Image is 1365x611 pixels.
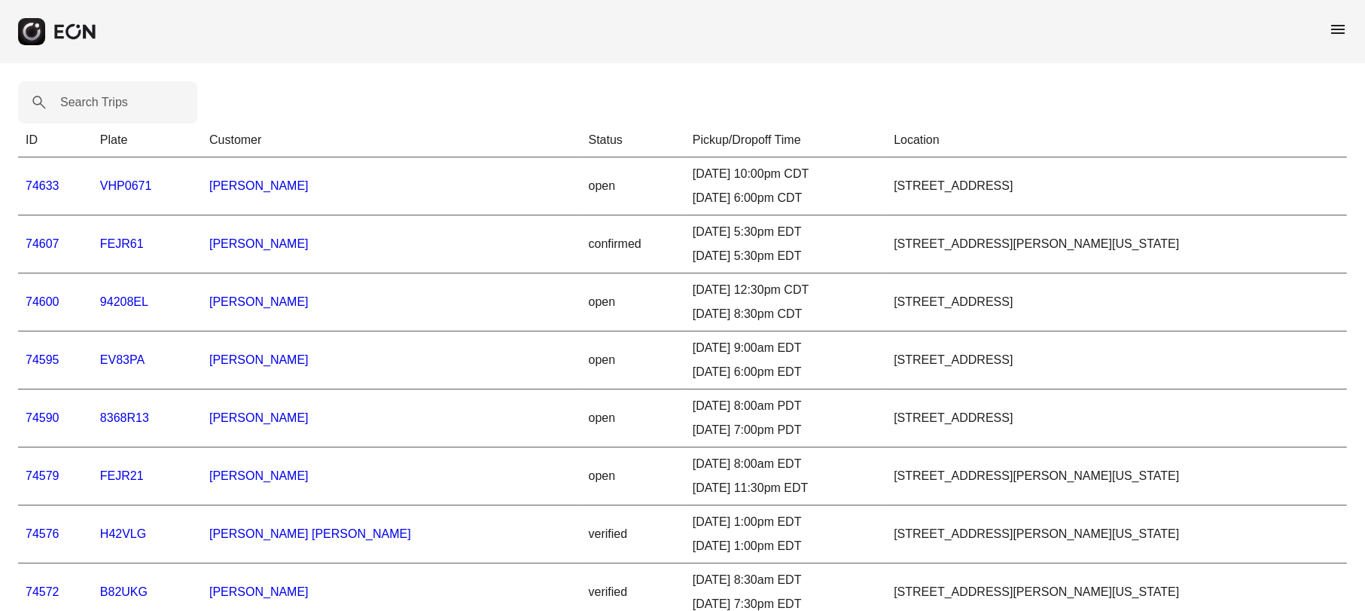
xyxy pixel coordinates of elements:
[693,397,879,415] div: [DATE] 8:00am PDT
[93,124,202,157] th: Plate
[886,506,1347,564] td: [STREET_ADDRESS][PERSON_NAME][US_STATE]
[581,331,685,390] td: open
[100,585,148,598] a: B82UKG
[581,390,685,448] td: open
[26,295,59,308] a: 74600
[100,411,149,424] a: 8368R13
[693,513,879,531] div: [DATE] 1:00pm EDT
[202,124,581,157] th: Customer
[581,157,685,215] td: open
[886,157,1347,215] td: [STREET_ADDRESS]
[100,295,148,308] a: 94208EL
[26,353,59,366] a: 74595
[209,237,309,250] a: [PERSON_NAME]
[693,421,879,439] div: [DATE] 7:00pm PDT
[886,331,1347,390] td: [STREET_ADDRESS]
[886,215,1347,273] td: [STREET_ADDRESS][PERSON_NAME][US_STATE]
[581,506,685,564] td: verified
[209,353,309,366] a: [PERSON_NAME]
[693,305,879,323] div: [DATE] 8:30pm CDT
[693,189,879,207] div: [DATE] 6:00pm CDT
[1329,20,1347,38] span: menu
[100,469,144,482] a: FEJR21
[693,537,879,555] div: [DATE] 1:00pm EDT
[581,273,685,331] td: open
[581,215,685,273] td: confirmed
[26,469,59,482] a: 74579
[26,585,59,598] a: 74572
[209,179,309,192] a: [PERSON_NAME]
[209,527,411,540] a: [PERSON_NAME] [PERSON_NAME]
[693,479,879,497] div: [DATE] 11:30pm EDT
[209,585,309,598] a: [PERSON_NAME]
[26,411,59,424] a: 74590
[209,295,309,308] a: [PERSON_NAME]
[60,93,128,112] label: Search Trips
[693,363,879,381] div: [DATE] 6:00pm EDT
[886,273,1347,331] td: [STREET_ADDRESS]
[886,124,1347,157] th: Location
[581,448,685,506] td: open
[100,527,146,540] a: H42VLG
[18,124,93,157] th: ID
[886,390,1347,448] td: [STREET_ADDRESS]
[693,223,879,241] div: [DATE] 5:30pm EDT
[693,455,879,473] div: [DATE] 8:00am EDT
[693,247,879,265] div: [DATE] 5:30pm EDT
[685,124,886,157] th: Pickup/Dropoff Time
[209,411,309,424] a: [PERSON_NAME]
[100,237,144,250] a: FEJR61
[26,527,59,540] a: 74576
[100,353,145,366] a: EV83PA
[100,179,152,192] a: VHP0671
[693,339,879,357] div: [DATE] 9:00am EDT
[209,469,309,482] a: [PERSON_NAME]
[693,281,879,299] div: [DATE] 12:30pm CDT
[581,124,685,157] th: Status
[26,237,59,250] a: 74607
[693,165,879,183] div: [DATE] 10:00pm CDT
[886,448,1347,506] td: [STREET_ADDRESS][PERSON_NAME][US_STATE]
[26,179,59,192] a: 74633
[693,571,879,589] div: [DATE] 8:30am EDT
